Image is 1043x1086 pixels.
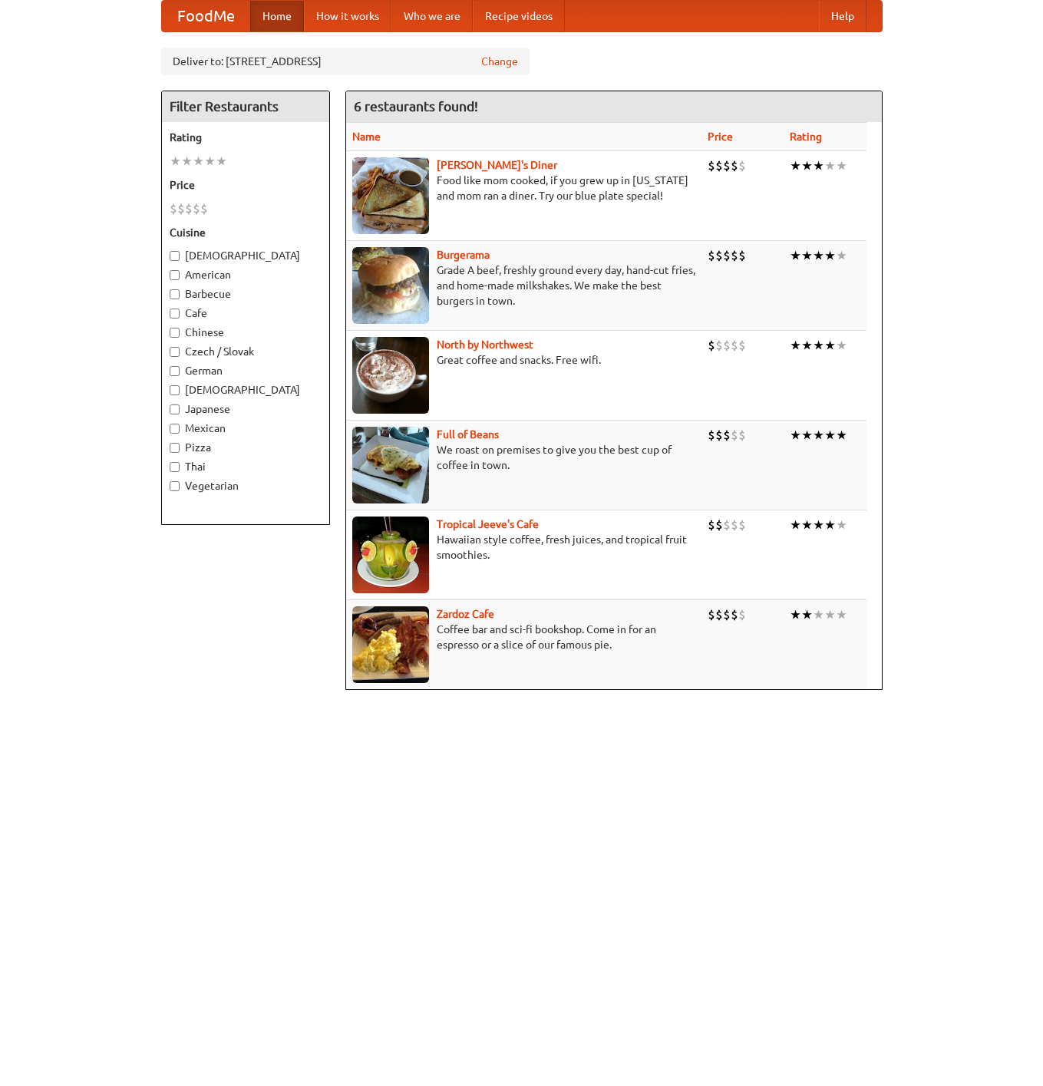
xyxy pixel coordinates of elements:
[162,91,329,122] h4: Filter Restaurants
[813,247,824,264] li: ★
[813,427,824,444] li: ★
[437,428,499,441] a: Full of Beans
[170,347,180,357] input: Czech / Slovak
[801,157,813,174] li: ★
[824,247,836,264] li: ★
[790,130,822,143] a: Rating
[731,606,738,623] li: $
[813,157,824,174] li: ★
[170,344,322,359] label: Czech / Slovak
[708,427,715,444] li: $
[185,200,193,217] li: $
[170,478,322,493] label: Vegetarian
[723,157,731,174] li: $
[715,606,723,623] li: $
[723,606,731,623] li: $
[170,328,180,338] input: Chinese
[177,200,185,217] li: $
[715,427,723,444] li: $
[437,608,494,620] a: Zardoz Cafe
[836,606,847,623] li: ★
[352,517,429,593] img: jeeves.jpg
[170,153,181,170] li: ★
[170,459,322,474] label: Thai
[715,247,723,264] li: $
[836,517,847,533] li: ★
[731,337,738,354] li: $
[181,153,193,170] li: ★
[790,517,801,533] li: ★
[708,130,733,143] a: Price
[731,427,738,444] li: $
[836,247,847,264] li: ★
[352,262,695,309] p: Grade A beef, freshly ground every day, hand-cut fries, and home-made milkshakes. We make the bes...
[170,225,322,240] h5: Cuisine
[723,427,731,444] li: $
[352,352,695,368] p: Great coffee and snacks. Free wifi.
[352,606,429,683] img: zardoz.jpg
[352,427,429,503] img: beans.jpg
[715,337,723,354] li: $
[170,270,180,280] input: American
[170,286,322,302] label: Barbecue
[391,1,473,31] a: Who we are
[170,385,180,395] input: [DEMOGRAPHIC_DATA]
[731,517,738,533] li: $
[437,518,539,530] a: Tropical Jeeve's Cafe
[170,248,322,263] label: [DEMOGRAPHIC_DATA]
[354,99,478,114] ng-pluralize: 6 restaurants found!
[170,421,322,436] label: Mexican
[170,289,180,299] input: Barbecue
[170,440,322,455] label: Pizza
[819,1,866,31] a: Help
[708,337,715,354] li: $
[193,200,200,217] li: $
[250,1,304,31] a: Home
[824,337,836,354] li: ★
[170,309,180,319] input: Cafe
[170,200,177,217] li: $
[715,517,723,533] li: $
[352,337,429,414] img: north.jpg
[170,325,322,340] label: Chinese
[352,622,695,652] p: Coffee bar and sci-fi bookshop. Come in for an espresso or a slice of our famous pie.
[170,366,180,376] input: German
[352,532,695,563] p: Hawaiian style coffee, fresh juices, and tropical fruit smoothies.
[731,157,738,174] li: $
[437,338,533,351] a: North by Northwest
[708,606,715,623] li: $
[708,517,715,533] li: $
[836,427,847,444] li: ★
[790,606,801,623] li: ★
[216,153,227,170] li: ★
[790,427,801,444] li: ★
[170,251,180,261] input: [DEMOGRAPHIC_DATA]
[162,1,250,31] a: FoodMe
[473,1,565,31] a: Recipe videos
[824,606,836,623] li: ★
[170,404,180,414] input: Japanese
[481,54,518,69] a: Change
[170,130,322,145] h5: Rating
[836,337,847,354] li: ★
[836,157,847,174] li: ★
[801,517,813,533] li: ★
[813,606,824,623] li: ★
[738,247,746,264] li: $
[437,249,490,261] a: Burgerama
[170,267,322,282] label: American
[304,1,391,31] a: How it works
[790,337,801,354] li: ★
[437,159,557,171] a: [PERSON_NAME]'s Diner
[352,130,381,143] a: Name
[824,517,836,533] li: ★
[193,153,204,170] li: ★
[170,401,322,417] label: Japanese
[170,424,180,434] input: Mexican
[170,443,180,453] input: Pizza
[738,517,746,533] li: $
